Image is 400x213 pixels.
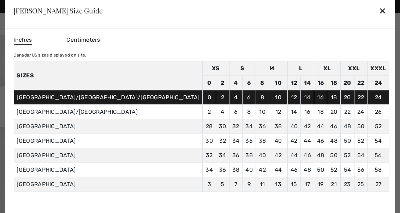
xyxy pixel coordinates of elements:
td: 17 [301,177,314,191]
td: 50 [341,134,354,148]
td: 50 [314,162,327,177]
td: 40 [287,119,301,134]
td: XXXL [368,61,389,76]
div: ✕ [379,3,386,18]
td: 54 [354,148,368,162]
td: 46 [327,119,341,134]
td: 8 [256,90,269,105]
td: 34 [216,148,229,162]
td: 15 [287,177,301,191]
td: 38 [229,162,243,177]
td: [GEOGRAPHIC_DATA] [14,162,203,177]
td: 22 [341,105,354,119]
td: 22 [354,90,368,105]
td: 12 [287,76,301,90]
td: 40 [269,134,287,148]
td: 48 [327,134,341,148]
td: 6 [243,90,256,105]
td: 8 [256,76,269,90]
td: 44 [301,134,314,148]
td: 8 [243,105,256,119]
td: 14 [301,90,314,105]
td: 20 [341,76,354,90]
td: 32 [229,119,243,134]
td: 18 [314,105,327,119]
td: XL [314,61,340,76]
td: 34 [203,162,216,177]
td: 48 [301,162,314,177]
td: 34 [243,119,256,134]
td: 48 [341,119,354,134]
td: 22 [354,76,368,90]
td: [GEOGRAPHIC_DATA] [14,134,203,148]
td: 32 [203,148,216,162]
td: 23 [341,177,354,191]
td: 46 [314,134,327,148]
td: 14 [301,76,314,90]
td: 52 [354,134,368,148]
td: 10 [269,90,287,105]
td: 30 [216,119,229,134]
td: XS [203,61,229,76]
td: 46 [301,148,314,162]
td: 3 [203,177,216,191]
td: [GEOGRAPHIC_DATA]/[GEOGRAPHIC_DATA] [14,105,203,119]
td: 10 [256,105,269,119]
td: 11 [256,177,269,191]
td: 28 [203,119,216,134]
td: 16 [314,90,327,105]
td: L [287,61,314,76]
td: 20 [341,90,354,105]
div: Canada/US sizes displayed on site. [13,52,389,58]
td: 24 [368,76,389,90]
td: 27 [368,177,389,191]
td: [GEOGRAPHIC_DATA] [14,119,203,134]
td: 44 [287,148,301,162]
span: Centimeters [66,36,100,43]
td: 44 [314,119,327,134]
td: 32 [216,134,229,148]
td: 16 [301,105,314,119]
td: 6 [243,76,256,90]
td: 56 [368,148,389,162]
td: 21 [327,177,341,191]
td: 26 [368,105,389,119]
td: 38 [269,119,287,134]
td: 24 [368,90,389,105]
td: 10 [269,76,287,90]
td: S [229,61,256,76]
td: 42 [287,134,301,148]
td: [GEOGRAPHIC_DATA] [14,177,203,191]
th: Sizes [14,61,203,90]
td: M [256,61,287,76]
td: 4 [216,105,229,119]
td: 0 [203,90,216,105]
td: 13 [269,177,287,191]
td: 52 [368,119,389,134]
td: 5 [216,177,229,191]
td: 48 [314,148,327,162]
td: 7 [229,177,243,191]
td: 50 [327,148,341,162]
td: 42 [269,148,287,162]
td: 46 [287,162,301,177]
td: 4 [229,76,243,90]
td: 44 [269,162,287,177]
span: Inches [13,35,32,45]
td: 36 [216,162,229,177]
td: 0 [203,76,216,90]
td: 42 [301,119,314,134]
td: 30 [203,134,216,148]
td: 2 [203,105,216,119]
td: 4 [229,90,243,105]
td: 20 [327,105,341,119]
td: 38 [243,148,256,162]
td: 56 [354,162,368,177]
td: 42 [256,162,269,177]
td: 6 [229,105,243,119]
td: 16 [314,76,327,90]
td: 52 [327,162,341,177]
td: 2 [216,76,229,90]
div: [PERSON_NAME] Size Guide [13,7,103,14]
td: 58 [368,162,389,177]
